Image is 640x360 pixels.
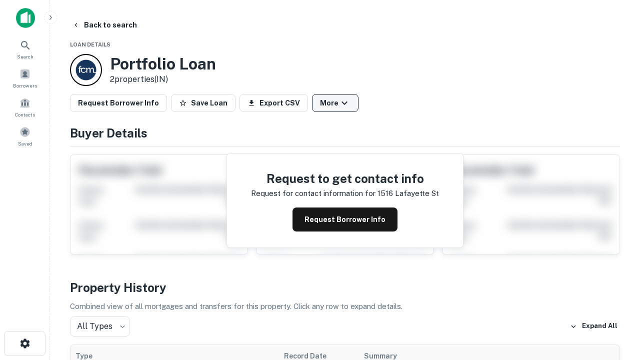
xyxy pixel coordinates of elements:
button: Request Borrower Info [70,94,167,112]
a: Search [3,35,47,62]
a: Borrowers [3,64,47,91]
span: Saved [18,139,32,147]
span: Loan Details [70,41,110,47]
h4: Request to get contact info [251,169,439,187]
button: Export CSV [239,94,308,112]
h3: Portfolio Loan [110,54,216,73]
button: Save Loan [171,94,235,112]
a: Saved [3,122,47,149]
h4: Property History [70,278,620,296]
h4: Buyer Details [70,124,620,142]
iframe: Chat Widget [590,248,640,296]
a: Contacts [3,93,47,120]
button: More [312,94,358,112]
button: Request Borrower Info [292,207,397,231]
p: Request for contact information for [251,187,375,199]
span: Borrowers [13,81,37,89]
div: All Types [70,316,130,336]
p: 1516 lafayette st [377,187,439,199]
p: 2 properties (IN) [110,73,216,85]
button: Back to search [68,16,141,34]
span: Search [17,52,33,60]
img: capitalize-icon.png [16,8,35,28]
p: Combined view of all mortgages and transfers for this property. Click any row to expand details. [70,300,620,312]
span: Contacts [15,110,35,118]
button: Expand All [567,319,620,334]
